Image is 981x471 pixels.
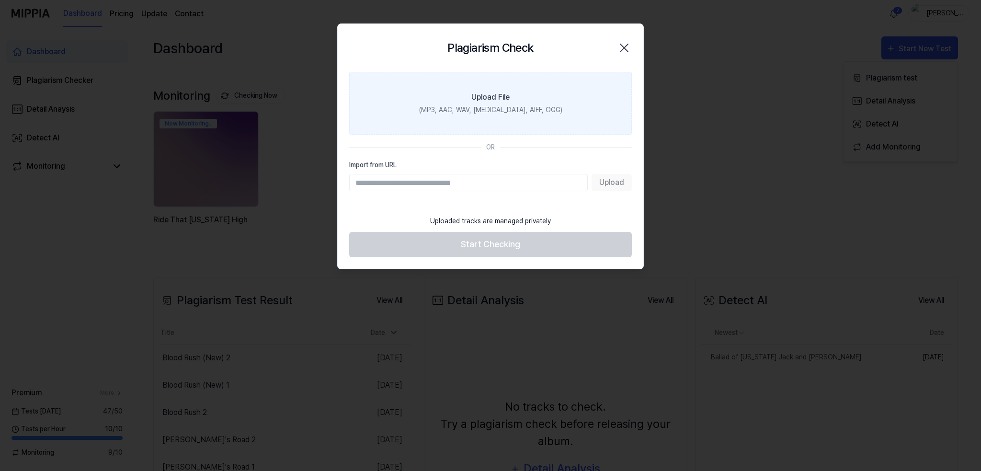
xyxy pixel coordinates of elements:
div: Upload File [471,92,510,103]
div: OR [486,142,495,152]
label: Import from URL [349,160,632,170]
div: (MP3, AAC, WAV, [MEDICAL_DATA], AIFF, OGG) [419,105,562,115]
h2: Plagiarism Check [447,39,533,57]
div: Uploaded tracks are managed privately [424,210,557,232]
